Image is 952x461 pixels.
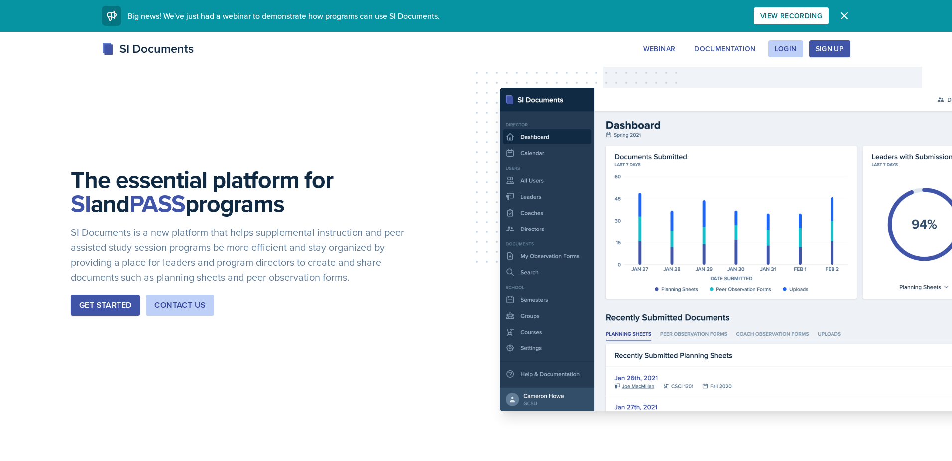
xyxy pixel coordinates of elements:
[71,295,140,316] button: Get Started
[637,40,682,57] button: Webinar
[146,295,214,316] button: Contact Us
[154,299,206,311] div: Contact Us
[760,12,822,20] div: View Recording
[102,40,194,58] div: SI Documents
[768,40,803,57] button: Login
[688,40,762,57] button: Documentation
[127,10,440,21] span: Big news! We've just had a webinar to demonstrate how programs can use SI Documents.
[694,45,756,53] div: Documentation
[754,7,829,24] button: View Recording
[643,45,675,53] div: Webinar
[809,40,850,57] button: Sign Up
[775,45,797,53] div: Login
[79,299,131,311] div: Get Started
[816,45,844,53] div: Sign Up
